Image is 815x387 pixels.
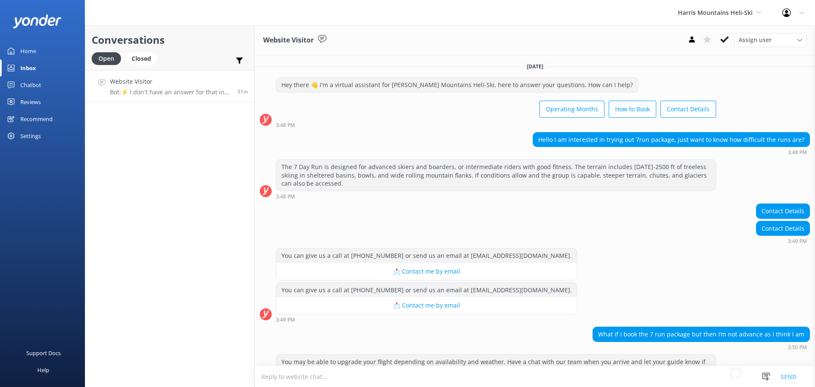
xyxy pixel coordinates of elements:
[276,297,577,314] button: 📩 Contact me by email
[788,239,807,244] strong: 3:49 PM
[276,249,577,263] div: You can give us a call at [PHONE_NUMBER] or send us an email at [EMAIL_ADDRESS][DOMAIN_NAME].
[593,327,809,342] div: What if I book the 7 run package but then I’m not advance as I think I am
[26,345,61,362] div: Support Docs
[110,77,231,86] h4: Website Visitor
[263,35,314,46] h3: Website Visitor
[533,133,809,147] div: Hello I am interested in trying out 7run package, just want to know how difficult the runs are?
[13,14,62,28] img: yonder-white-logo.png
[276,316,577,322] div: Aug 22 2025 03:49pm (UTC +12:00) Pacific/Auckland
[92,52,121,65] div: Open
[276,283,577,297] div: You can give us a call at [PHONE_NUMBER] or send us an email at [EMAIL_ADDRESS][DOMAIN_NAME].
[20,127,41,144] div: Settings
[20,42,36,59] div: Home
[110,88,231,96] p: Bot: ⚡ I don't have an answer for that in my knowledge base. Please try and rephrase your questio...
[20,76,41,93] div: Chatbot
[609,101,656,118] button: How to Book
[276,194,295,199] strong: 3:48 PM
[788,150,807,155] strong: 3:48 PM
[734,33,807,47] div: Assign User
[276,317,295,322] strong: 3:49 PM
[756,221,809,236] div: Contact Details
[660,101,716,118] button: Contact Details
[92,32,248,48] h2: Conversations
[276,78,638,92] div: Hey there 👋 I'm a virtual assistant for [PERSON_NAME] Mountains Heli-Ski, here to answer your que...
[20,93,41,110] div: Reviews
[276,355,716,377] div: You may be able to upgrade your flight depending on availability and weather. Have a chat with ou...
[20,110,53,127] div: Recommend
[237,88,248,95] span: Aug 22 2025 03:50pm (UTC +12:00) Pacific/Auckland
[85,70,254,102] a: Website VisitorBot:⚡ I don't have an answer for that in my knowledge base. Please try and rephras...
[756,238,810,244] div: Aug 22 2025 03:49pm (UTC +12:00) Pacific/Auckland
[92,54,125,63] a: Open
[276,160,716,191] div: The 7 Day Run is designed for advanced skiers and boarders, or intermediate riders with good fitn...
[276,123,295,128] strong: 3:48 PM
[20,59,36,76] div: Inbox
[739,35,772,45] span: Assign user
[533,149,810,155] div: Aug 22 2025 03:48pm (UTC +12:00) Pacific/Auckland
[540,101,604,118] button: Operating Months
[125,54,162,63] a: Closed
[788,345,807,350] strong: 3:50 PM
[255,366,815,387] textarea: To enrich screen reader interactions, please activate Accessibility in Grammarly extension settings
[756,204,809,218] div: Contact Details
[593,344,810,350] div: Aug 22 2025 03:50pm (UTC +12:00) Pacific/Auckland
[276,263,577,280] button: 📩 Contact me by email
[276,122,716,128] div: Aug 22 2025 03:48pm (UTC +12:00) Pacific/Auckland
[125,52,157,65] div: Closed
[522,63,548,70] span: [DATE]
[276,193,716,199] div: Aug 22 2025 03:48pm (UTC +12:00) Pacific/Auckland
[678,8,753,17] span: Harris Mountains Heli-Ski
[37,362,49,379] div: Help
